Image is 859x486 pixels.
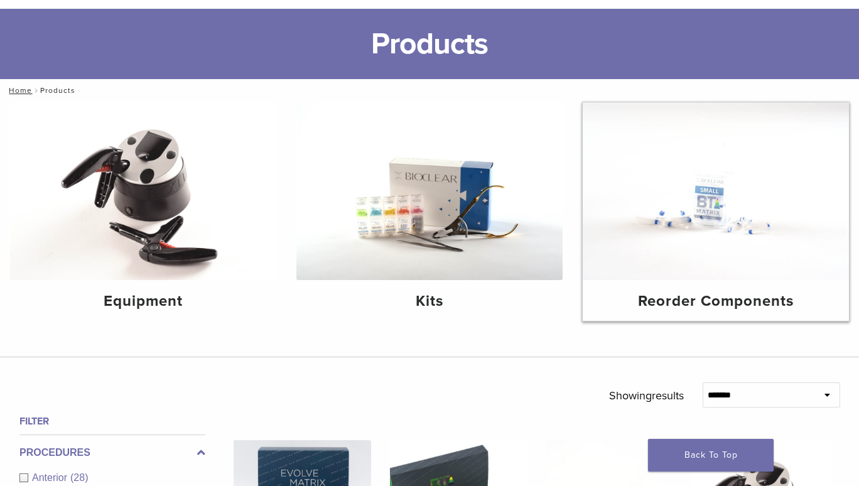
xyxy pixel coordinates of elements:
[583,102,849,280] img: Reorder Components
[19,414,205,429] h4: Filter
[583,102,849,321] a: Reorder Components
[19,445,205,460] label: Procedures
[70,472,88,483] span: (28)
[648,439,774,472] a: Back To Top
[296,102,563,321] a: Kits
[5,86,32,95] a: Home
[306,290,553,313] h4: Kits
[296,102,563,280] img: Kits
[32,87,40,94] span: /
[32,472,70,483] span: Anterior
[593,290,839,313] h4: Reorder Components
[609,382,684,409] p: Showing results
[20,290,266,313] h4: Equipment
[10,102,276,280] img: Equipment
[10,102,276,321] a: Equipment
